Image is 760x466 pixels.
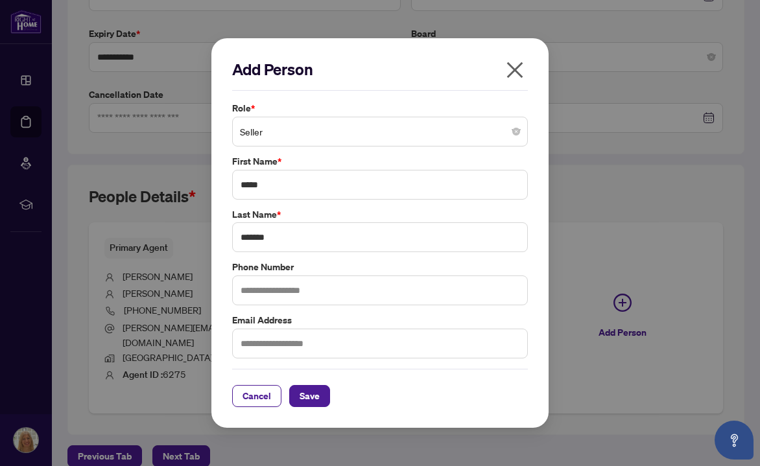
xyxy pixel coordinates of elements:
[243,386,271,406] span: Cancel
[232,313,528,327] label: Email Address
[240,119,520,144] span: Seller
[232,207,528,222] label: Last Name
[232,154,528,169] label: First Name
[300,386,320,406] span: Save
[512,128,520,135] span: close-circle
[232,385,281,407] button: Cancel
[505,60,525,80] span: close
[715,421,754,460] button: Open asap
[289,385,330,407] button: Save
[232,260,528,274] label: Phone Number
[232,101,528,115] label: Role
[232,59,528,80] h2: Add Person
